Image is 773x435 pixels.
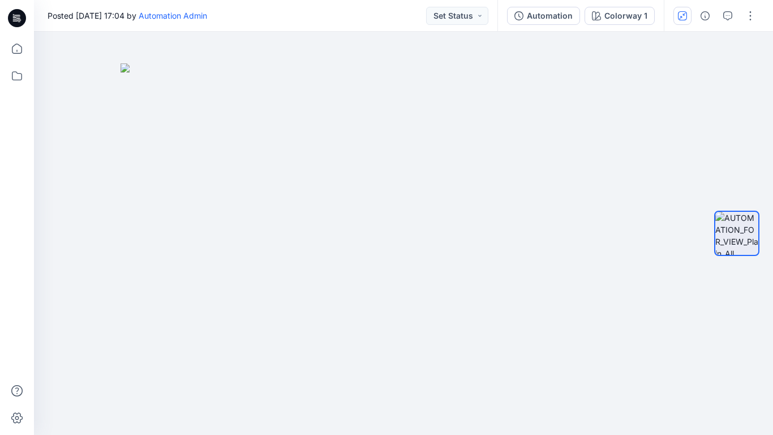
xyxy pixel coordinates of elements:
img: AUTOMATION_FOR_VIEW_Plain_All colorways (4) [715,212,758,255]
div: Automation [527,10,573,22]
button: Automation [507,7,580,25]
a: Automation Admin [139,11,207,20]
span: Posted [DATE] 17:04 by [48,10,207,22]
div: Colorway 1 [604,10,647,22]
button: Colorway 1 [585,7,655,25]
button: Details [696,7,714,25]
img: eyJhbGciOiJIUzI1NiIsImtpZCI6IjAiLCJzbHQiOiJzZXMiLCJ0eXAiOiJKV1QifQ.eyJkYXRhIjp7InR5cGUiOiJzdG9yYW... [121,63,686,435]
